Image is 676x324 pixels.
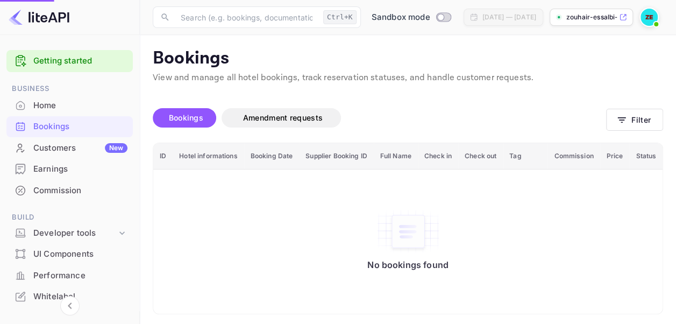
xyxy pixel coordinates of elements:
[153,72,663,84] p: View and manage all hotel bookings, track reservation statuses, and handle customer requests.
[600,143,630,170] th: Price
[6,180,133,201] div: Commission
[6,244,133,264] a: UI Components
[6,159,133,179] a: Earnings
[367,11,455,24] div: Switch to Production mode
[153,48,663,69] p: Bookings
[169,113,203,122] span: Bookings
[33,248,127,260] div: UI Components
[6,116,133,136] a: Bookings
[418,143,458,170] th: Check in
[105,143,127,153] div: New
[243,113,323,122] span: Amendment requests
[153,143,173,170] th: ID
[174,6,319,28] input: Search (e.g. bookings, documentation)
[6,286,133,307] div: Whitelabel
[6,116,133,137] div: Bookings
[33,142,127,154] div: Customers
[173,143,244,170] th: Hotel informations
[372,11,430,24] span: Sandbox mode
[6,159,133,180] div: Earnings
[606,109,663,131] button: Filter
[6,224,133,243] div: Developer tools
[33,121,127,133] div: Bookings
[153,143,663,314] table: booking table
[323,10,357,24] div: Ctrl+K
[6,244,133,265] div: UI Components
[367,259,449,270] p: No bookings found
[374,143,418,170] th: Full Name
[6,138,133,159] div: CustomersNew
[60,296,80,315] button: Collapse navigation
[33,55,127,67] a: Getting started
[299,143,373,170] th: Supplier Booking ID
[6,138,133,158] a: CustomersNew
[33,270,127,282] div: Performance
[33,163,127,175] div: Earnings
[6,83,133,95] span: Business
[6,95,133,115] a: Home
[629,143,663,170] th: Status
[9,9,69,26] img: LiteAPI logo
[503,143,547,170] th: Tag
[6,212,133,223] span: Build
[33,227,117,240] div: Developer tools
[641,9,658,26] img: Zouhair Essalbi
[547,143,600,170] th: Commission
[458,143,503,170] th: Check out
[376,209,440,254] img: No bookings found
[6,95,133,116] div: Home
[6,50,133,72] div: Getting started
[6,265,133,285] a: Performance
[153,108,606,128] div: account-settings tabs
[566,12,617,22] p: zouhair-essalbi-4qtmc....
[33,100,127,112] div: Home
[244,143,300,170] th: Booking Date
[6,286,133,306] a: Whitelabel
[33,291,127,303] div: Whitelabel
[6,265,133,286] div: Performance
[482,12,536,22] div: [DATE] — [DATE]
[33,185,127,197] div: Commission
[6,180,133,200] a: Commission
